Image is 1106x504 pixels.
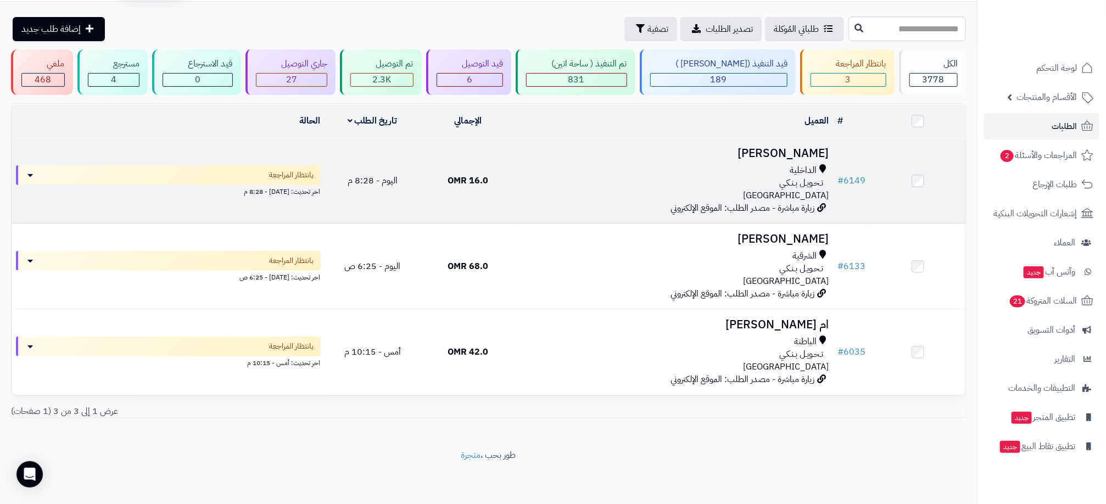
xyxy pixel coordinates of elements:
a: تصدير الطلبات [680,17,762,41]
div: جاري التوصيل [256,58,328,70]
a: إضافة طلب جديد [13,17,105,41]
span: التقارير [1054,351,1075,367]
span: 0 [195,73,200,86]
h3: [PERSON_NAME] [520,147,829,160]
div: Open Intercom Messenger [16,461,43,488]
a: أدوات التسويق [984,317,1099,343]
span: 831 [568,73,585,86]
a: تم التنفيذ ( ساحة اتين) 831 [513,49,638,95]
span: 3 [846,73,851,86]
span: زيارة مباشرة - مصدر الطلب: الموقع الإلكتروني [671,201,814,215]
div: قيد التنفيذ ([PERSON_NAME] ) [650,58,788,70]
span: تطبيق نقاط البيع [999,439,1075,454]
span: تصدير الطلبات [706,23,753,36]
span: العملاء [1054,235,1075,250]
div: تم التوصيل [350,58,414,70]
span: 21 [1010,295,1025,307]
span: اليوم - 6:25 ص [344,260,400,273]
span: 42.0 OMR [448,345,488,359]
div: 189 [651,74,787,86]
img: logo-2.png [1031,27,1096,51]
a: المراجعات والأسئلة2 [984,142,1099,169]
span: 2 [1001,150,1014,162]
span: 468 [35,73,51,86]
div: اخر تحديث: [DATE] - 8:28 م [16,185,321,197]
span: # [837,345,844,359]
span: 3778 [923,73,945,86]
h3: [PERSON_NAME] [520,233,829,245]
div: اخر تحديث: [DATE] - 6:25 ص [16,271,321,282]
a: # [837,114,843,127]
a: طلبات الإرجاع [984,171,1099,198]
a: طلباتي المُوكلة [765,17,844,41]
a: جاري التوصيل 27 [243,49,338,95]
span: الشرقية [792,250,817,262]
span: أدوات التسويق [1027,322,1075,338]
div: 0 [163,74,232,86]
div: قيد الاسترجاع [163,58,233,70]
div: 831 [527,74,627,86]
a: مسترجع 4 [75,49,150,95]
a: #6149 [837,174,865,187]
span: [GEOGRAPHIC_DATA] [743,189,829,202]
a: تطبيق نقاط البيعجديد [984,433,1099,460]
a: العملاء [984,229,1099,256]
span: 6 [467,73,472,86]
span: [GEOGRAPHIC_DATA] [743,360,829,373]
a: ملغي 468 [9,49,75,95]
a: التقارير [984,346,1099,372]
button: تصفية [624,17,677,41]
span: 68.0 OMR [448,260,488,273]
a: وآتس آبجديد [984,259,1099,285]
span: التطبيقات والخدمات [1008,380,1075,396]
span: 4 [111,73,116,86]
span: بانتظار المراجعة [270,255,314,266]
a: قيد الاسترجاع 0 [150,49,243,95]
span: 2.3K [372,73,391,86]
span: 189 [711,73,727,86]
a: التطبيقات والخدمات [984,375,1099,401]
a: الإجمالي [454,114,482,127]
a: الطلبات [984,113,1099,139]
span: طلبات الإرجاع [1032,177,1077,192]
span: اليوم - 8:28 م [348,174,398,187]
div: عرض 1 إلى 3 من 3 (1 صفحات) [3,405,489,418]
span: تـحـويـل بـنـكـي [779,262,823,275]
span: زيارة مباشرة - مصدر الطلب: الموقع الإلكتروني [671,373,814,386]
span: الباطنة [794,335,817,348]
h3: ام [PERSON_NAME] [520,318,829,331]
span: جديد [1012,412,1032,424]
span: لوحة التحكم [1036,60,1077,76]
a: تم التوصيل 2.3K [338,49,424,95]
span: أمس - 10:15 م [344,345,401,359]
div: اخر تحديث: أمس - 10:15 م [16,356,321,368]
span: تصفية [647,23,668,36]
a: لوحة التحكم [984,55,1099,81]
span: المراجعات والأسئلة [999,148,1077,163]
div: 6 [437,74,503,86]
a: الحالة [300,114,321,127]
a: #6133 [837,260,865,273]
div: مسترجع [88,58,140,70]
span: وآتس آب [1023,264,1075,279]
span: # [837,260,844,273]
span: [GEOGRAPHIC_DATA] [743,275,829,288]
span: زيارة مباشرة - مصدر الطلب: الموقع الإلكتروني [671,287,814,300]
span: الطلبات [1052,119,1077,134]
div: 468 [22,74,64,86]
a: بانتظار المراجعة 3 [798,49,897,95]
span: # [837,174,844,187]
a: متجرة [461,449,481,462]
a: قيد التنفيذ ([PERSON_NAME] ) 189 [638,49,798,95]
span: طلباتي المُوكلة [774,23,819,36]
span: إشعارات التحويلات البنكية [993,206,1077,221]
a: السلات المتروكة21 [984,288,1099,314]
a: الكل3778 [897,49,969,95]
div: 4 [88,74,139,86]
span: 27 [286,73,297,86]
span: تـحـويـل بـنـكـي [779,348,823,361]
a: #6035 [837,345,865,359]
span: بانتظار المراجعة [270,170,314,181]
a: إشعارات التحويلات البنكية [984,200,1099,227]
a: قيد التوصيل 6 [424,49,514,95]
